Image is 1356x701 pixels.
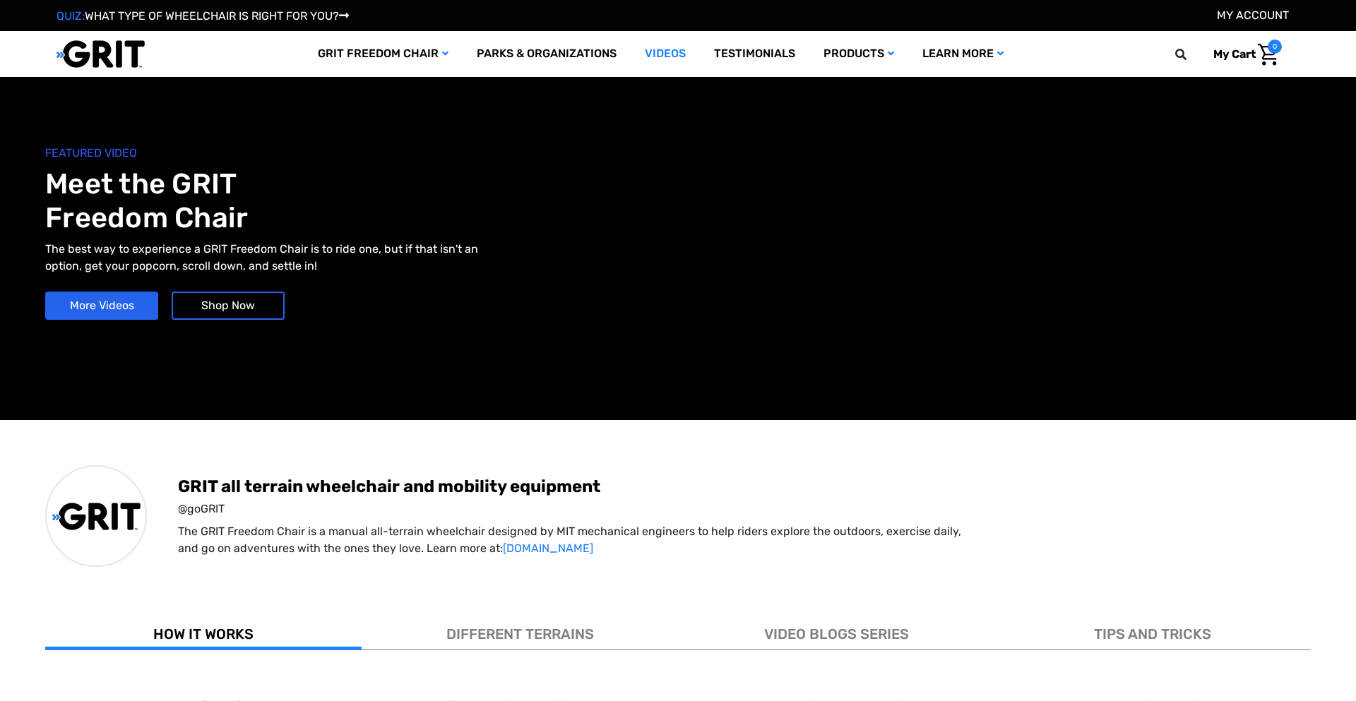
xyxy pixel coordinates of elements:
span: My Cart [1213,47,1256,61]
span: TIPS AND TRICKS [1094,625,1211,642]
span: @goGRIT [178,501,1311,517]
a: Account [1217,8,1289,22]
a: More Videos [45,292,158,320]
input: Search [1182,40,1203,69]
iframe: YouTube video player [686,123,1304,370]
h1: Meet the GRIT Freedom Chair [45,167,678,235]
span: GRIT all terrain wheelchair and mobility equipment [178,475,1311,498]
a: Testimonials [700,31,809,77]
img: GRIT All-Terrain Wheelchair and Mobility Equipment [52,502,141,531]
span: HOW IT WORKS [153,625,254,642]
span: FEATURED VIDEO [45,145,678,162]
a: GRIT Freedom Chair [304,31,463,77]
a: Cart with 0 items [1203,40,1282,69]
a: Shop Now [172,292,285,320]
img: Cart [1258,44,1278,66]
span: VIDEO BLOGS SERIES [764,625,909,642]
span: DIFFERENT TERRAINS [446,625,594,642]
a: [DOMAIN_NAME] [503,541,593,555]
span: QUIZ: [56,9,85,23]
p: The GRIT Freedom Chair is a manual all-terrain wheelchair designed by MIT mechanical engineers to... [178,523,971,557]
a: Learn More [908,31,1018,77]
p: The best way to experience a GRIT Freedom Chair is to ride one, but if that isn't an option, get ... [45,241,488,275]
span: 0 [1268,40,1282,54]
a: Products [809,31,908,77]
img: GRIT All-Terrain Wheelchair and Mobility Equipment [56,40,145,68]
a: Videos [631,31,700,77]
a: QUIZ:WHAT TYPE OF WHEELCHAIR IS RIGHT FOR YOU? [56,9,349,23]
a: Parks & Organizations [463,31,631,77]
